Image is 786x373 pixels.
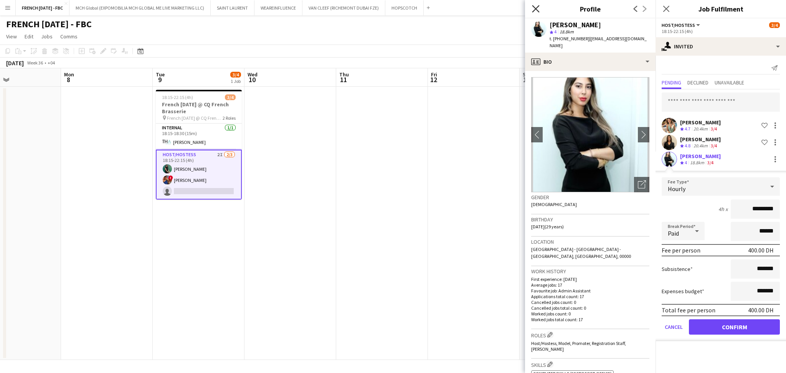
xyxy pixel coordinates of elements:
span: ! [168,175,173,180]
div: Total fee per person [662,306,715,314]
div: 18.8km [689,160,706,166]
app-card-role: Host/Hostess2I2/318:15-22:15 (4h)[PERSON_NAME]![PERSON_NAME] [156,150,242,200]
p: Cancelled jobs total count: 0 [531,305,649,311]
p: Worked jobs count: 0 [531,311,649,317]
p: Applications total count: 17 [531,294,649,299]
a: Edit [21,31,36,41]
div: [PERSON_NAME] [680,136,721,143]
p: Worked jobs total count: 17 [531,317,649,322]
app-card-role: Internal1/118:15-18:30 (15m)[PERSON_NAME] [156,124,242,150]
div: 400.00 DH [748,246,774,254]
span: French [DATE] @ CQ French Brasserie [167,115,223,121]
button: HOPSCOTCH [385,0,424,15]
p: Average jobs: 17 [531,282,649,288]
div: 20.4km [692,126,709,132]
h3: Gender [531,194,649,201]
app-job-card: 18:15-22:15 (4h)3/4French [DATE] @ CQ French Brasserie French [DATE] @ CQ French Brasserie2 Roles... [156,90,242,200]
div: 400.00 DH [748,306,774,314]
div: 20.4km [692,143,709,149]
app-skills-label: 3/4 [711,143,717,149]
button: MCH Global (EXPOMOBILIA MCH GLOBAL ME LIVE MARKETING LLC) [69,0,211,15]
span: | [EMAIL_ADDRESS][DOMAIN_NAME] [550,36,647,48]
label: Expenses budget [662,288,704,295]
span: [DEMOGRAPHIC_DATA] [531,201,577,207]
span: Host/Hostess, Model, Promoter, Registration Staff, [PERSON_NAME] [531,340,626,352]
h3: Birthday [531,216,649,223]
span: Fri [431,71,437,78]
button: Host/Hostess [662,22,701,28]
span: Hourly [668,185,685,193]
span: Declined [687,80,708,85]
span: 3/4 [769,22,780,28]
div: 1 Job [231,78,241,84]
div: 4h x [718,206,728,213]
h3: Work history [531,268,649,275]
h3: Profile [525,4,656,14]
h3: Skills [531,360,649,368]
div: Open photos pop-in [634,177,649,192]
span: 18:15-22:15 (4h) [162,94,193,100]
span: 11 [338,75,349,84]
span: 10 [246,75,258,84]
span: 3/4 [230,72,241,78]
span: [DATE] (29 years) [531,224,564,229]
div: [DATE] [6,59,24,67]
button: Confirm [689,319,780,335]
label: Subsistence [662,266,693,272]
a: Comms [57,31,81,41]
div: Bio [525,53,656,71]
span: 4.7 [685,126,690,132]
span: 12 [430,75,437,84]
p: Favourite job: Admin Assistant [531,288,649,294]
span: Jobs [41,33,53,40]
h3: Roles [531,331,649,339]
span: Wed [248,71,258,78]
span: Pending [662,80,681,85]
span: Comms [60,33,78,40]
span: Host/Hostess [662,22,695,28]
div: 18:15-22:15 (4h) [662,28,780,34]
h3: Location [531,238,649,245]
h3: French [DATE] @ CQ French Brasserie [156,101,242,115]
span: 9 [155,75,165,84]
span: 4 [685,160,687,165]
div: [PERSON_NAME] [550,21,601,28]
span: View [6,33,17,40]
div: Invited [656,37,786,56]
span: Week 36 [25,60,45,66]
img: Crew avatar or photo [531,77,649,192]
a: Jobs [38,31,56,41]
div: [PERSON_NAME] [680,153,721,160]
button: Cancel [662,319,686,335]
span: Sat [523,71,531,78]
app-skills-label: 3/4 [707,160,713,165]
span: 4 [554,29,556,35]
app-skills-label: 3/4 [711,126,717,132]
span: 3/4 [225,94,236,100]
span: 4.8 [685,143,690,149]
span: Paid [668,229,679,237]
button: SAINT LAURENT [211,0,254,15]
div: [PERSON_NAME] [680,119,721,126]
button: VAN CLEEF (RICHEMONT DUBAI FZE) [302,0,385,15]
button: FRENCH [DATE] - FBC [16,0,69,15]
p: Cancelled jobs count: 0 [531,299,649,305]
span: Unavailable [715,80,744,85]
span: 18.8km [558,29,575,35]
button: WEAREINFLUENCE [254,0,302,15]
span: [GEOGRAPHIC_DATA] - [GEOGRAPHIC_DATA] - [GEOGRAPHIC_DATA], [GEOGRAPHIC_DATA], 00000 [531,246,631,259]
span: 2 Roles [223,115,236,121]
div: +04 [48,60,55,66]
span: Mon [64,71,74,78]
h3: Job Fulfilment [656,4,786,14]
span: t. [PHONE_NUMBER] [550,36,589,41]
div: Fee per person [662,246,700,254]
p: First experience: [DATE] [531,276,649,282]
span: Tue [156,71,165,78]
span: Thu [339,71,349,78]
span: 13 [522,75,531,84]
span: 8 [63,75,74,84]
span: Edit [25,33,33,40]
a: View [3,31,20,41]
